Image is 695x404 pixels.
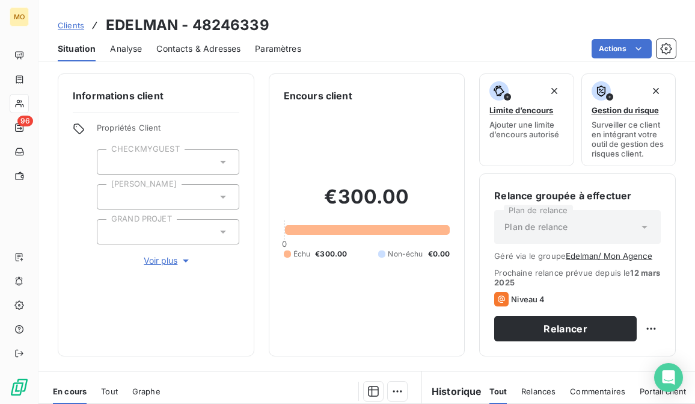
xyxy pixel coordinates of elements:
button: Relancer [494,316,637,341]
span: Analyse [110,43,142,55]
span: Surveiller ce client en intégrant votre outil de gestion des risques client. [592,120,666,158]
span: Situation [58,43,96,55]
span: Relances [521,387,556,396]
span: En cours [53,387,87,396]
span: Géré via le groupe [494,251,661,261]
span: Portail client [640,387,686,396]
span: Plan de relance [504,221,568,233]
span: 96 [17,116,33,126]
div: MO [10,7,29,26]
span: Échu [293,249,311,259]
span: Niveau 4 [511,294,545,304]
input: Ajouter une valeur [107,191,117,202]
span: Clients [58,20,84,30]
input: Ajouter une valeur [107,226,117,237]
h6: Relance groupée à effectuer [494,188,661,203]
h6: Informations client [73,89,239,103]
span: €0.00 [428,249,450,259]
h2: €300.00 [284,185,450,221]
button: Gestion du risqueSurveiller ce client en intégrant votre outil de gestion des risques client. [581,73,676,166]
a: 96 [10,118,28,137]
a: Clients [58,19,84,31]
button: Actions [592,39,652,58]
input: Ajouter une valeur [107,157,117,167]
span: €300.00 [315,249,347,259]
img: Logo LeanPay [10,378,29,397]
button: Edelman/ Mon Agence [566,251,652,261]
span: 0 [282,239,287,249]
span: Tout [101,387,118,396]
span: Commentaires [570,387,625,396]
span: Prochaine relance prévue depuis le [494,268,661,287]
div: Open Intercom Messenger [654,363,683,392]
button: Limite d’encoursAjouter une limite d’encours autorisé [479,73,574,166]
span: Gestion du risque [592,105,659,115]
h6: Historique [422,384,482,399]
h3: EDELMAN - 48246339 [106,14,269,36]
h6: Encours client [284,89,352,103]
span: Contacts & Adresses [156,43,240,55]
span: Tout [489,387,507,396]
span: Limite d’encours [489,105,553,115]
span: Ajouter une limite d’encours autorisé [489,120,563,139]
button: Voir plus [97,254,239,267]
span: Voir plus [144,255,192,267]
span: Graphe [132,387,161,396]
span: Propriétés Client [97,123,239,140]
span: Paramètres [255,43,301,55]
span: Non-échu [388,249,423,259]
span: 12 mars 2025 [494,268,660,287]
